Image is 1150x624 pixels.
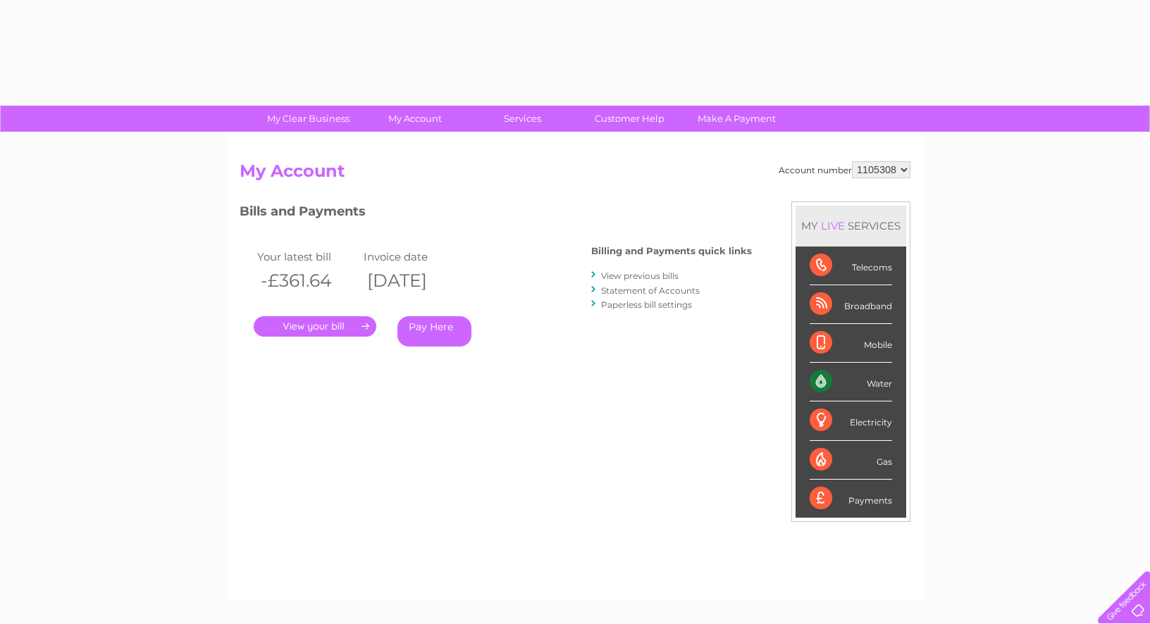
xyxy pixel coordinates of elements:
h2: My Account [240,161,910,188]
a: Make A Payment [679,106,795,132]
div: Gas [810,441,892,480]
div: Account number [779,161,910,178]
th: [DATE] [360,266,466,295]
div: Telecoms [810,247,892,285]
div: MY SERVICES [796,206,906,246]
h3: Bills and Payments [240,201,752,226]
a: My Clear Business [250,106,366,132]
a: Customer Help [571,106,688,132]
div: Mobile [810,324,892,363]
div: LIVE [818,219,848,232]
td: Invoice date [360,247,466,266]
a: Pay Here [397,316,471,347]
a: My Account [357,106,474,132]
div: Electricity [810,401,892,440]
div: Payments [810,480,892,518]
th: -£361.64 [254,266,360,295]
div: Water [810,363,892,401]
a: . [254,316,376,337]
a: Services [464,106,581,132]
div: Broadband [810,285,892,324]
td: Your latest bill [254,247,360,266]
a: Statement of Accounts [601,285,700,296]
a: View previous bills [601,270,679,281]
a: Paperless bill settings [601,299,692,310]
h4: Billing and Payments quick links [591,246,752,256]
